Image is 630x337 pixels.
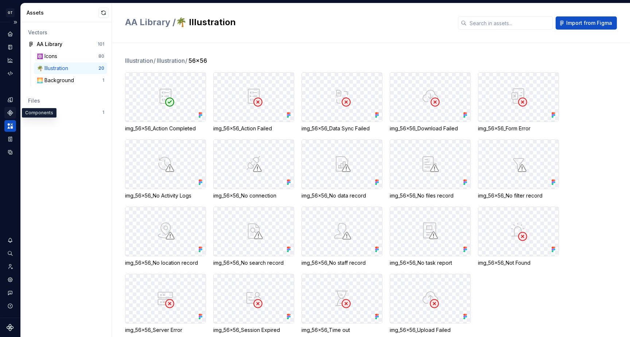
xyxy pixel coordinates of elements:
div: Files [28,97,104,104]
a: Code automation [4,68,16,79]
a: AA Library101 [25,38,107,50]
a: Components [4,107,16,119]
a: ⚛️ Icons80 [34,50,107,62]
div: img_56x56_No files record [390,192,471,199]
div: img_56x56_Session Expired [213,326,294,334]
div: img_56x56_Time out [302,326,382,334]
div: 🌅 Background [37,77,77,84]
svg: Supernova Logo [7,324,14,331]
button: Contact support [4,287,16,299]
a: 🌴 Illustration20 [34,62,107,74]
div: 1 [102,77,104,83]
span: 56x56 [188,56,207,65]
div: 1 [102,110,104,115]
div: img_56x56_No filter record [478,192,559,199]
div: Components [22,108,57,118]
span: Import from Figma [566,19,612,27]
div: 🌴 Illustration [37,65,71,72]
div: ⚛️ Icons [37,53,60,60]
div: img_56x56_Upload Failed [390,326,471,334]
a: Invite team [4,261,16,272]
div: img_56x56_Form Error [478,125,559,132]
div: img_56x56_No Activity Logs [125,192,206,199]
a: Settings [4,274,16,286]
div: img_56x56_No data record [302,192,382,199]
h2: 🌴 Illustration [125,16,449,28]
div: img_56x56_Data Sync Failed [302,125,382,132]
span: Illustration [157,56,188,65]
div: img_56x56_Server Error [125,326,206,334]
div: img_56x56_No task report [390,259,471,267]
a: Analytics [4,54,16,66]
div: img_56x56_No connection [213,192,294,199]
div: Assets [27,9,98,16]
a: 🌅 Background1 [34,74,107,86]
a: Home [4,28,16,40]
span: AA Library / [125,17,176,27]
button: GT [1,5,19,20]
div: img_56x56_No staff record [302,259,382,267]
button: Notifications [4,234,16,246]
div: AA Library [37,41,62,48]
button: Import from Figma [556,16,617,30]
div: img_56x56_No location record [125,259,206,267]
div: Vectors [28,29,104,36]
div: 101 [98,41,104,47]
button: Expand sidebar [10,17,20,27]
a: Data sources [4,146,16,158]
div: 20 [98,65,104,71]
div: img_56x56_Action Completed [125,125,206,132]
a: Storybook stories [4,133,16,145]
a: Fonts1 [25,107,107,118]
a: Assets [4,120,16,132]
span: / [153,57,156,64]
input: Search in assets... [467,16,553,30]
span: / [185,57,187,64]
div: GT [6,8,15,17]
button: Search ⌘K [4,248,16,259]
div: 80 [98,53,104,59]
a: Documentation [4,41,16,53]
div: img_56x56_Action Failed [213,125,294,132]
div: img_56x56_Not Found [478,259,559,267]
span: Illustration [125,56,156,65]
div: img_56x56_No search record [213,259,294,267]
div: img_56x56_Download Failed [390,125,471,132]
a: Design tokens [4,94,16,106]
div: Fonts [37,109,102,116]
